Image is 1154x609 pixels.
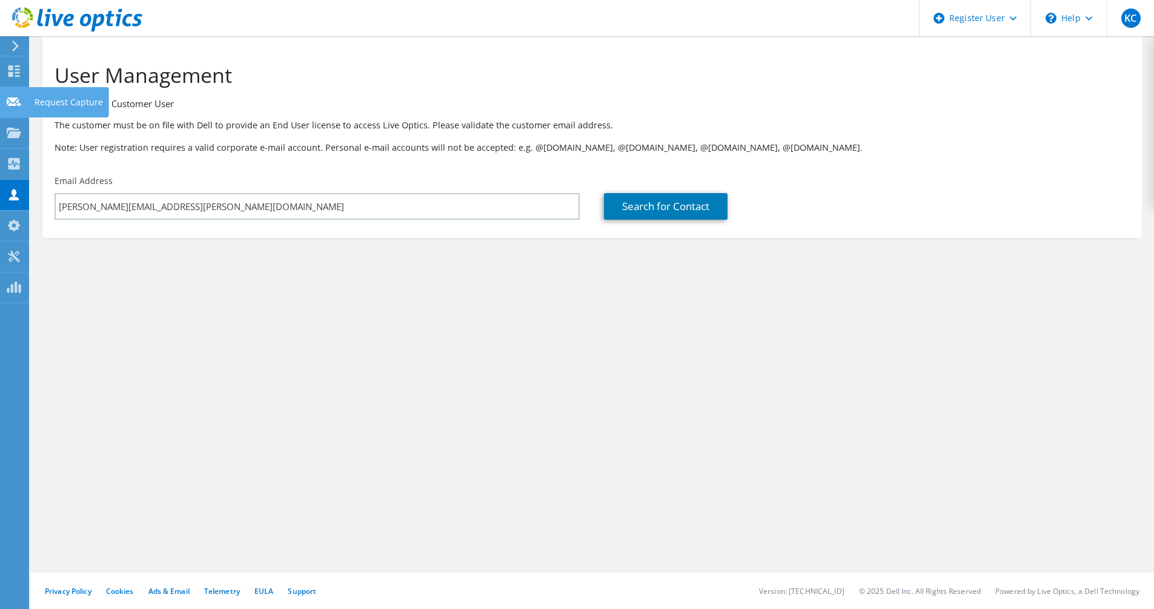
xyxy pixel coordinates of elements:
[759,586,844,596] li: Version: [TECHNICAL_ID]
[1121,8,1141,28] span: KC
[288,586,316,596] a: Support
[55,62,1124,88] h1: User Management
[148,586,190,596] a: Ads & Email
[995,586,1139,596] li: Powered by Live Optics, a Dell Technology
[204,586,240,596] a: Telemetry
[604,193,728,220] a: Search for Contact
[45,586,91,596] a: Privacy Policy
[28,87,109,117] div: Request Capture
[859,586,981,596] li: © 2025 Dell Inc. All Rights Reserved
[55,175,113,187] label: Email Address
[1046,13,1056,24] svg: \n
[55,119,1130,132] p: The customer must be on file with Dell to provide an End User license to access Live Optics. Plea...
[55,97,1130,110] h3: Register New Customer User
[254,586,273,596] a: EULA
[55,141,1130,154] p: Note: User registration requires a valid corporate e-mail account. Personal e-mail accounts will ...
[106,586,134,596] a: Cookies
